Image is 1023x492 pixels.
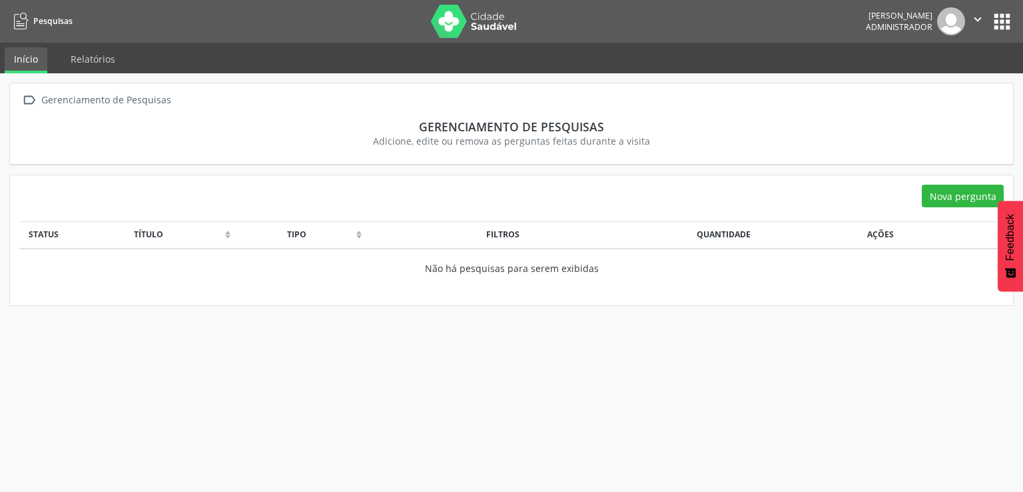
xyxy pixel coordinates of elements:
[19,91,173,110] a:  Gerenciamento de Pesquisas
[998,201,1023,291] button: Feedback - Mostrar pesquisa
[922,185,1004,207] button: Nova pergunta
[970,12,985,27] i: 
[29,119,994,134] div: Gerenciamento de Pesquisas
[765,229,997,241] div: Ações
[1004,214,1016,261] span: Feedback
[29,134,994,148] div: Adicione, edite ou remova as perguntas feitas durante a visita
[937,7,965,35] img: img
[33,15,73,27] span: Pesquisas
[866,21,932,33] span: Administrador
[75,229,221,241] div: Título
[5,47,47,73] a: Início
[39,91,173,110] div: Gerenciamento de Pesquisas
[866,10,932,21] div: [PERSON_NAME]
[241,229,353,241] div: Tipo
[61,47,125,71] a: Relatórios
[9,10,73,32] a: Pesquisas
[990,10,1014,33] button: apps
[533,229,751,241] div: Quantidade
[19,91,39,110] i: 
[27,261,997,275] div: Não há pesquisas para serem exibidas
[965,7,990,35] button: 
[27,229,62,241] div: Status
[372,229,519,241] div: Filtros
